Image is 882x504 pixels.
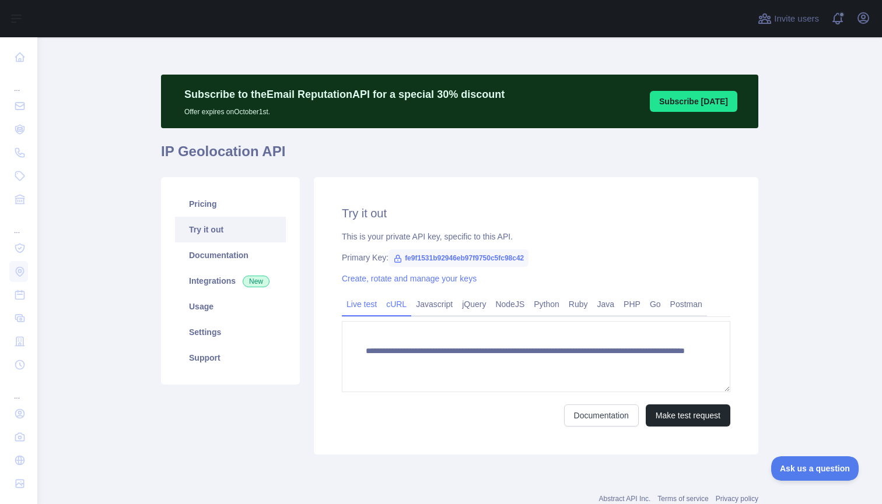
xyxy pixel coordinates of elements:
a: Integrations New [175,268,286,294]
span: Invite users [774,12,819,26]
h1: IP Geolocation API [161,142,758,170]
a: Create, rotate and manage your keys [342,274,477,283]
a: Pricing [175,191,286,217]
p: Offer expires on October 1st. [184,103,505,117]
a: NodeJS [491,295,529,313]
a: Support [175,345,286,371]
a: Documentation [564,404,639,427]
div: This is your private API key, specific to this API. [342,231,730,242]
div: ... [9,70,28,93]
a: jQuery [457,295,491,313]
a: Abstract API Inc. [599,495,651,503]
a: Live test [342,295,381,313]
div: Primary Key: [342,252,730,263]
a: Ruby [564,295,593,313]
div: ... [9,212,28,235]
span: New [243,276,269,287]
button: Invite users [755,9,821,28]
a: Usage [175,294,286,319]
a: Postman [666,295,707,313]
iframe: Toggle Customer Support [771,456,859,481]
a: Documentation [175,242,286,268]
a: cURL [381,295,411,313]
a: Settings [175,319,286,345]
span: fe9f1531b92946eb97f9750c5fc98c42 [388,249,528,267]
a: Go [645,295,666,313]
a: Try it out [175,217,286,242]
p: Subscribe to the Email Reputation API for a special 30 % discount [184,86,505,103]
div: ... [9,378,28,401]
a: Javascript [411,295,457,313]
h2: Try it out [342,205,730,221]
a: PHP [619,295,645,313]
a: Java [593,295,619,313]
button: Subscribe [DATE] [650,91,737,112]
a: Privacy policy [716,495,758,503]
button: Make test request [646,404,730,427]
a: Terms of service [657,495,708,503]
a: Python [529,295,564,313]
